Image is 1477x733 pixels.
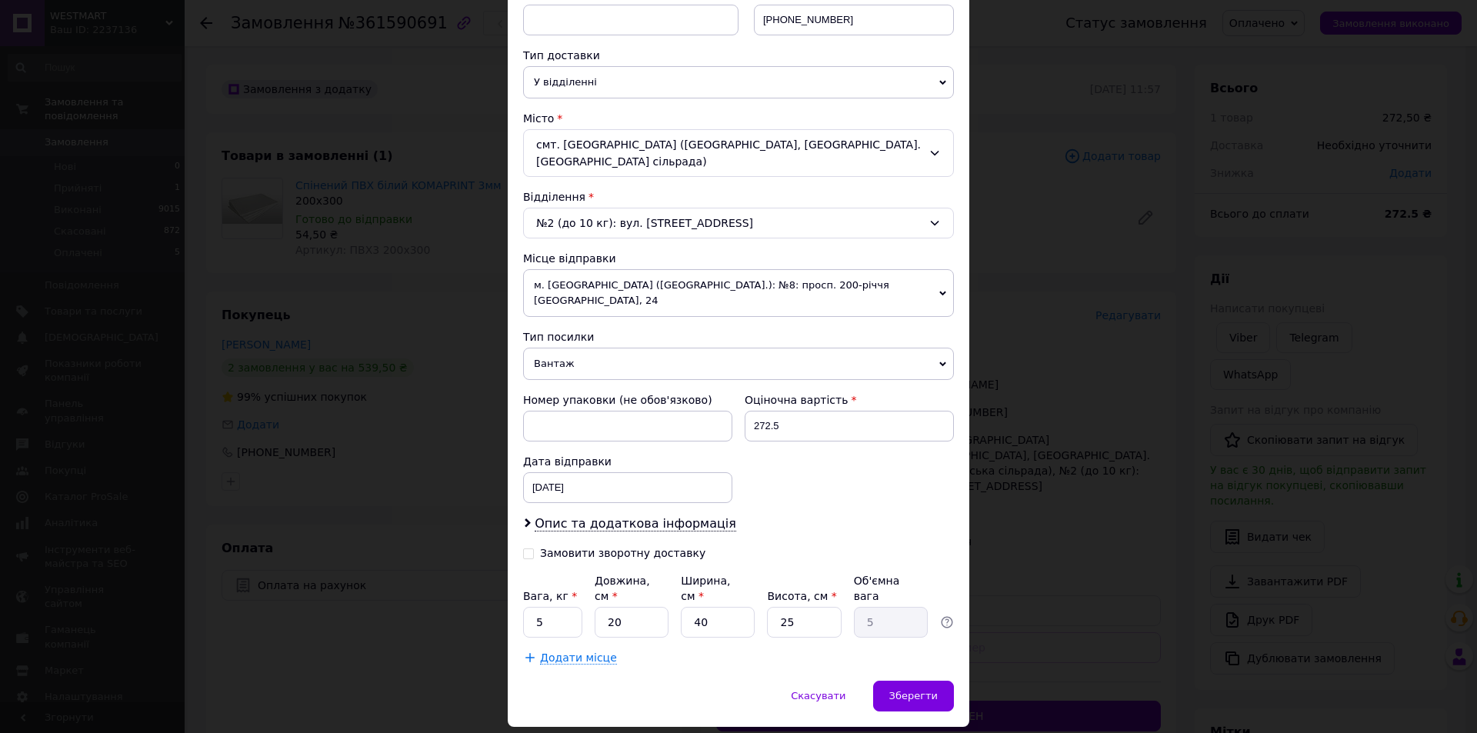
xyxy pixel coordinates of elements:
[523,189,954,205] div: Відділення
[791,690,845,701] span: Скасувати
[523,129,954,177] div: смт. [GEOGRAPHIC_DATA] ([GEOGRAPHIC_DATA], [GEOGRAPHIC_DATA]. [GEOGRAPHIC_DATA] сільрада)
[523,590,577,602] label: Вага, кг
[523,111,954,126] div: Місто
[523,392,732,408] div: Номер упаковки (не обов'язково)
[523,331,594,343] span: Тип посилки
[854,573,928,604] div: Об'ємна вага
[767,590,836,602] label: Висота, см
[523,269,954,317] span: м. [GEOGRAPHIC_DATA] ([GEOGRAPHIC_DATA].): №8: просп. 200-річчя [GEOGRAPHIC_DATA], 24
[540,651,617,665] span: Додати місце
[681,575,730,602] label: Ширина, см
[523,208,954,238] div: №2 (до 10 кг): вул. [STREET_ADDRESS]
[754,5,954,35] input: +380
[523,454,732,469] div: Дата відправки
[595,575,650,602] label: Довжина, см
[523,252,616,265] span: Місце відправки
[523,348,954,380] span: Вантаж
[523,66,954,98] span: У відділенні
[540,547,705,560] div: Замовити зворотну доставку
[535,516,736,531] span: Опис та додаткова інформація
[523,49,600,62] span: Тип доставки
[889,690,938,701] span: Зберегти
[745,392,954,408] div: Оціночна вартість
